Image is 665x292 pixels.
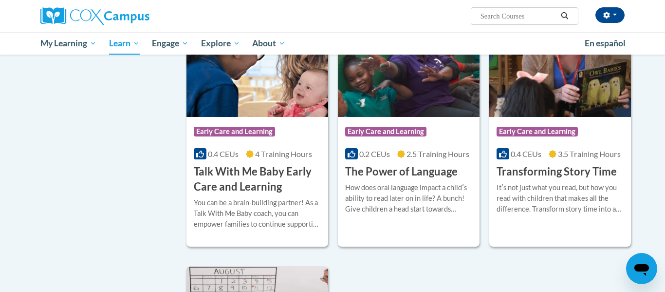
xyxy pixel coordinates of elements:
img: Course Logo [338,18,480,117]
h3: The Power of Language [345,164,458,179]
a: Cox Campus [40,7,225,25]
div: How does oral language impact a childʹs ability to read later on in life? A bunch! Give children ... [345,182,472,214]
button: Account Settings [595,7,625,23]
span: Engage [152,38,188,49]
span: 0.4 CEUs [511,149,541,158]
span: 2.5 Training Hours [406,149,469,158]
a: Course LogoEarly Care and Learning0.2 CEUs2.5 Training Hours The Power of LanguageHow does oral l... [338,18,480,247]
span: En español [585,38,626,48]
span: Early Care and Learning [345,127,426,136]
a: En español [578,33,632,54]
button: Search [557,10,572,22]
img: Cox Campus [40,7,149,25]
img: Course Logo [186,18,328,117]
div: Itʹs not just what you read, but how you read with children that makes all the difference. Transf... [497,182,624,214]
span: Learn [109,38,140,49]
div: Main menu [26,32,639,55]
a: Learn [103,32,146,55]
span: 0.4 CEUs [208,149,239,158]
a: Course LogoEarly Care and Learning0.4 CEUs3.5 Training Hours Transforming Story TimeItʹs not just... [489,18,631,247]
span: 0.2 CEUs [359,149,390,158]
a: About [246,32,292,55]
img: Course Logo [489,18,631,117]
h3: Transforming Story Time [497,164,617,179]
a: Engage [146,32,195,55]
span: About [252,38,285,49]
a: Course LogoEarly Care and Learning0.4 CEUs4 Training Hours Talk With Me Baby Early Care and Learn... [186,18,328,247]
input: Search Courses [480,10,557,22]
span: 4 Training Hours [255,149,312,158]
h3: Talk With Me Baby Early Care and Learning [194,164,321,195]
span: Early Care and Learning [497,127,578,136]
div: You can be a brain-building partner! As a Talk With Me Baby coach, you can empower families to co... [194,197,321,230]
span: Explore [201,38,240,49]
a: My Learning [34,32,103,55]
span: Early Care and Learning [194,127,275,136]
span: 3.5 Training Hours [558,149,621,158]
span: My Learning [40,38,96,49]
iframe: Button to launch messaging window [626,253,657,284]
a: Explore [195,32,246,55]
